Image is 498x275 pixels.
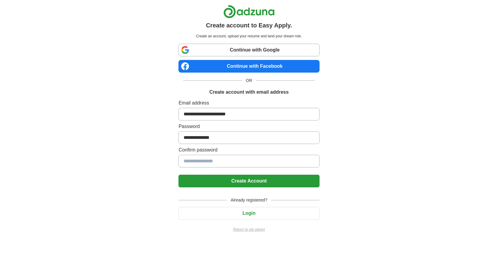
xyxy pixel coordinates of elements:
[178,123,319,130] label: Password
[209,89,288,96] h1: Create account with email address
[178,211,319,216] a: Login
[223,5,275,18] img: Adzuna logo
[178,207,319,220] button: Login
[242,77,256,84] span: OR
[178,227,319,232] a: Return to job advert
[180,33,318,39] p: Create an account, upload your resume and land your dream role.
[178,146,319,154] label: Confirm password
[178,44,319,56] a: Continue with Google
[178,99,319,107] label: Email address
[206,21,292,30] h1: Create account to Easy Apply.
[178,60,319,73] a: Continue with Facebook
[227,197,271,203] span: Already registered?
[178,175,319,187] button: Create Account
